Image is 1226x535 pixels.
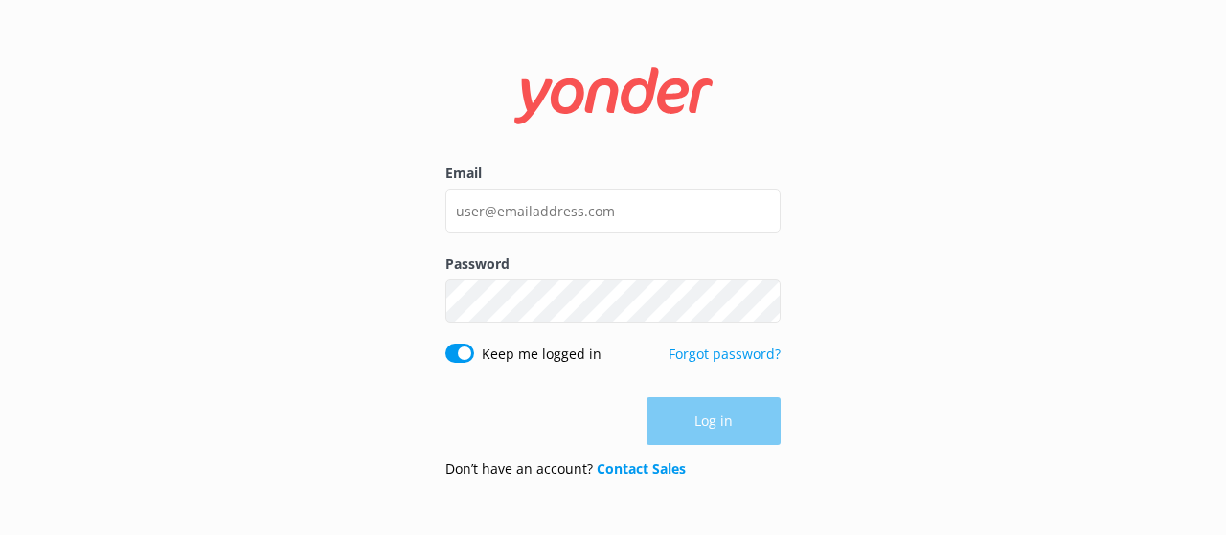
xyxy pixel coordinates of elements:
[445,458,686,479] p: Don’t have an account?
[445,163,781,184] label: Email
[669,345,781,363] a: Forgot password?
[445,189,781,233] input: user@emailaddress.com
[597,459,686,478] a: Contact Sales
[445,254,781,275] label: Password
[482,344,602,365] label: Keep me logged in
[742,282,781,321] button: Show password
